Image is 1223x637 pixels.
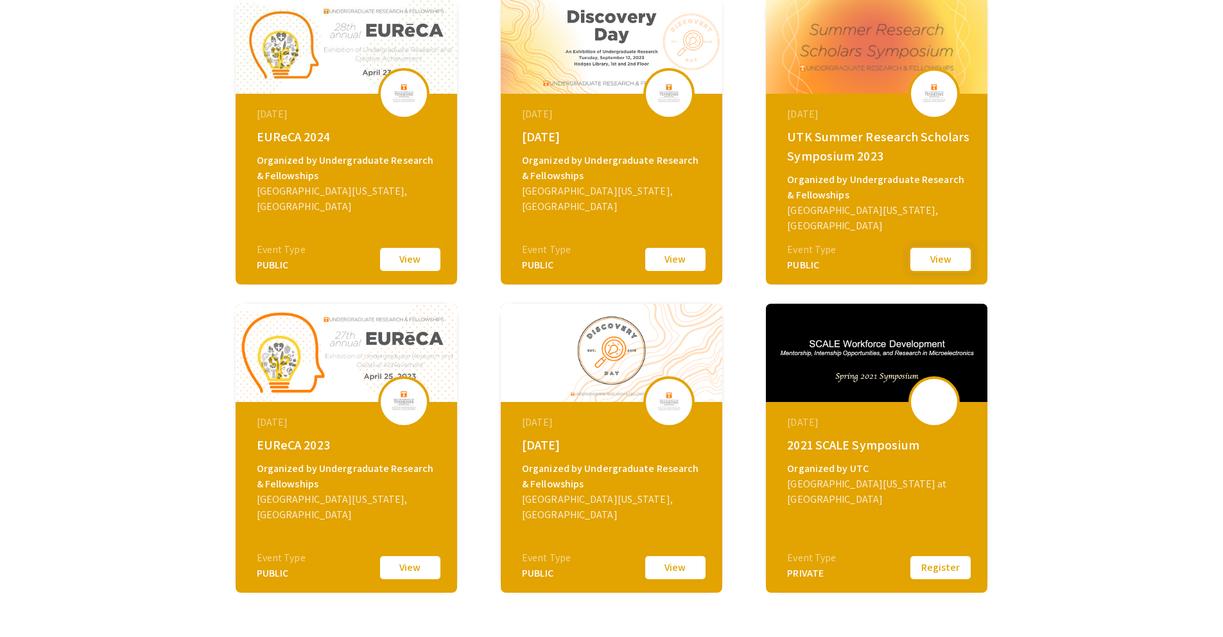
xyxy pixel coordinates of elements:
div: PUBLIC [787,257,836,273]
div: Organized by UTC [787,461,969,476]
div: [DATE] [787,415,969,430]
div: PUBLIC [522,257,571,273]
div: EUReCA 2024 [257,127,439,146]
div: Organized by Undergraduate Research & Fellowships [257,153,439,184]
img: discovery-day-2022_eventLogo_760f07_.png [650,385,688,417]
div: [DATE] [257,107,439,122]
img: utk-summer-research-scholars-symposium-2023_eventLogo_c5f2d2_.png [915,77,953,109]
iframe: Chat [10,579,55,627]
button: Register [908,554,973,581]
img: eureca-2024_eventLogo_7f470d_.png [385,77,423,109]
div: Event Type [522,550,571,566]
div: PRIVATE [787,566,836,581]
button: View [908,246,973,273]
div: Event Type [257,242,306,257]
img: eureca-2023_eventLogo_4643d0_.png [385,385,423,417]
div: PUBLIC [522,566,571,581]
div: UTK Summer Research Scholars Symposium 2023 [787,127,969,166]
div: EUReCA 2023 [257,435,439,455]
div: [DATE] [522,415,704,430]
div: [GEOGRAPHIC_DATA][US_STATE], [GEOGRAPHIC_DATA] [257,492,439,523]
img: discovery-day-2022_eventCoverPhoto_80814f__thumb.png [501,304,722,402]
button: View [643,554,707,581]
div: 2021 SCALE Symposium [787,435,969,455]
div: Organized by Undergraduate Research & Fellowships [522,461,704,492]
div: [DATE] [522,435,704,455]
div: Event Type [787,550,836,566]
div: [DATE] [787,107,969,122]
div: Organized by Undergraduate Research & Fellowships [522,153,704,184]
div: [DATE] [257,415,439,430]
img: eureca-2023_eventCoverPhoto_3392d8__thumb.png [236,304,457,402]
img: 2021-scale-symposium_eventCoverPhoto_d8360c__thumb.png [766,304,987,402]
div: Event Type [787,242,836,257]
button: View [378,246,442,273]
button: View [643,246,707,273]
div: [GEOGRAPHIC_DATA][US_STATE], [GEOGRAPHIC_DATA] [257,184,439,214]
div: Event Type [522,242,571,257]
div: [GEOGRAPHIC_DATA][US_STATE], [GEOGRAPHIC_DATA] [522,184,704,214]
img: discovery-day-2023_eventLogo_0a4754_.jpg [650,77,688,109]
div: Event Type [257,550,306,566]
img: 2021-scale-symposium_eventLogo_ffedb4_.png [915,385,953,417]
div: [GEOGRAPHIC_DATA][US_STATE], [GEOGRAPHIC_DATA] [522,492,704,523]
div: PUBLIC [257,566,306,581]
div: Organized by Undergraduate Research & Fellowships [787,172,969,203]
div: [DATE] [522,107,704,122]
div: [DATE] [522,127,704,146]
div: [GEOGRAPHIC_DATA][US_STATE], [GEOGRAPHIC_DATA] [787,203,969,234]
div: Organized by Undergraduate Research & Fellowships [257,461,439,492]
div: [GEOGRAPHIC_DATA][US_STATE] at [GEOGRAPHIC_DATA] [787,476,969,507]
div: PUBLIC [257,257,306,273]
button: View [378,554,442,581]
